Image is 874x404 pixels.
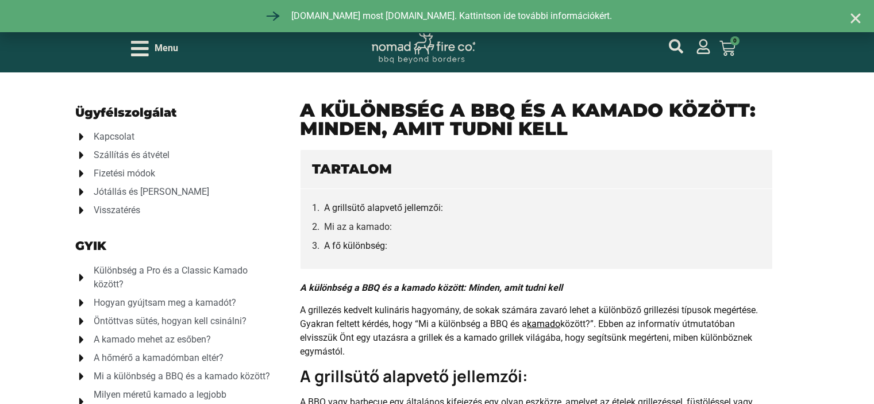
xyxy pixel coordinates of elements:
p: A grillezés kedvelt kulináris hagyomány, de sokak számára zavaró lehet a különböző grillezési típ... [300,303,773,359]
em: A különbség a BBQ és a kamado között: Minden, amit tudni kell [300,282,563,293]
span: 0 [730,36,740,45]
a: Fizetési módok [75,167,277,180]
a: A fő különbség: [324,238,387,253]
a: Jótállás és [PERSON_NAME] [75,185,277,199]
a: A kamado mehet az esőben? [75,333,277,347]
span: Menu [155,41,178,55]
span: Fizetési módok [91,167,155,180]
a: Mi az a kamado: [324,220,392,234]
span: Kapcsolat [91,130,134,144]
span: A kamado mehet az esőben? [91,333,211,347]
span: Különbség a Pro és a Classic Kamado között? [91,264,277,291]
a: Öntöttvas sütés, hogyan kell csinálni? [75,314,277,328]
span: [DOMAIN_NAME] most [DOMAIN_NAME]. Kattintson ide további információkért. [288,9,612,23]
h2: Ügyfélszolgálat [75,107,277,119]
a: Kapcsolat [75,130,277,144]
a: Visszatérés [75,203,277,217]
h1: A különbség a BBQ és a kamado között: Minden, amit tudni kell [300,101,773,138]
a: A grillsütő alapvető jellemzői: [324,201,443,215]
span: A hőmérő a kamadómban eltér? [91,351,224,365]
span: Mi a különbség a BBQ és a kamado között? [91,370,270,383]
span: Jótállás és [PERSON_NAME] [91,185,209,199]
span: Öntöttvas sütés, hogyan kell csinálni? [91,314,247,328]
a: mijn account [696,39,711,54]
strong: A grillsütő alapvető jellemzői: [300,365,528,387]
a: Szállítás és átvétel [75,148,277,162]
a: [DOMAIN_NAME] most [DOMAIN_NAME]. Kattintson ide további információkért. [263,6,612,26]
a: Mi a különbség a BBQ és a kamado között? [75,370,277,383]
span: Hogyan gyújtsam meg a kamadót? [91,296,236,310]
a: Különbség a Pro és a Classic Kamado között? [75,264,277,291]
div: Open/Close Menu [131,39,178,59]
a: Close [849,11,863,25]
a: mijn account [669,39,683,53]
a: A hőmérő a kamadómban eltér? [75,351,277,365]
a: 0 [706,33,749,63]
h4: Tartalom [312,161,761,178]
img: Nomad Logo [372,33,475,64]
h2: GYIK [75,240,277,252]
span: Visszatérés [91,203,140,217]
a: Hogyan gyújtsam meg a kamadót? [75,296,277,310]
a: kamado [527,318,560,329]
span: Szállítás és átvétel [91,148,170,162]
